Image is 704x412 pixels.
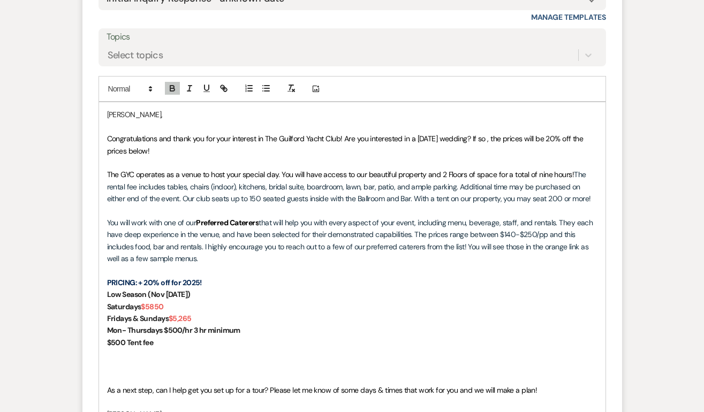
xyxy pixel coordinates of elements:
strong: $5,265 [169,314,192,323]
strong: Mon- Thursdays $500/hr 3 hr minimum [107,325,240,335]
strong: Preferred Caterers [196,218,259,227]
span: that will help you with every aspect of your event, including menu, beverage, staff, and rentals.... [107,218,595,263]
div: Select topics [108,48,163,63]
span: The GYC operates as a venue to host your special day. You will have access to our beautiful prope... [107,170,574,179]
span: The rental fee includes tables, chairs (indoor), kitchens, bridal suite, boardroom, lawn, bar, pa... [107,170,591,203]
label: Topics [107,29,598,45]
strong: Saturdays [107,302,141,311]
span: You will work with one of our [107,218,196,227]
strong: $5850 [141,302,163,311]
a: Manage Templates [531,12,606,22]
span: Congratulations and thank you for your interest in The Guilford Yacht Club! Are you interested in... [107,134,585,155]
strong: Fridays & Sundays [107,314,169,323]
span: As a next step, can I help get you set up for a tour? Please let me know of some days & times tha... [107,385,538,395]
strong: Low Season (Nov [DATE]) [107,289,191,299]
p: [PERSON_NAME], [107,109,597,120]
strong: PRICING: + 20% off for 2025! [107,278,202,287]
strong: $500 Tent fee [107,338,154,347]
